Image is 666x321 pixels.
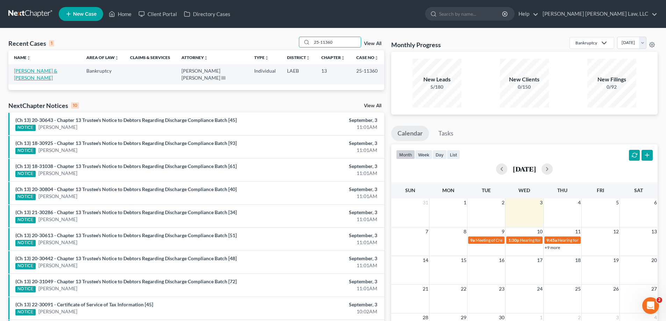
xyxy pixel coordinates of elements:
[15,278,237,284] a: (Ch 13) 20-31049 - Chapter 13 Trustee's Notice to Debtors Regarding Discharge Compliance Batch [72]
[501,198,505,207] span: 2
[15,117,237,123] a: (Ch 13) 20-30643 - Chapter 13 Trustee's Notice to Debtors Regarding Discharge Compliance Batch [45]
[38,216,77,223] a: [PERSON_NAME]
[261,216,377,223] div: 11:01AM
[405,187,415,193] span: Sun
[557,187,567,193] span: Thu
[460,256,467,264] span: 15
[261,255,377,262] div: September, 3
[498,285,505,293] span: 23
[518,187,530,193] span: Wed
[500,83,549,90] div: 0/150
[15,217,36,223] div: NOTICE
[536,227,543,236] span: 10
[558,238,649,243] span: Hearing for [PERSON_NAME] & [PERSON_NAME]
[181,55,208,60] a: Attorneyunfold_more
[15,286,36,292] div: NOTICE
[73,12,96,17] span: New Case
[81,64,124,84] td: Bankruptcy
[470,238,475,243] span: 9a
[249,64,281,84] td: Individual
[261,163,377,170] div: September, 3
[261,232,377,239] div: September, 3
[8,101,79,110] div: NextChapter Notices
[15,186,237,192] a: (Ch 13) 20-30804 - Chapter 13 Trustee's Notice to Debtors Regarding Discharge Compliance Batch [40]
[651,227,658,236] span: 13
[539,8,657,20] a: [PERSON_NAME] [PERSON_NAME] Law, LLC
[634,187,643,193] span: Sat
[651,285,658,293] span: 27
[49,40,54,46] div: 1
[105,8,135,20] a: Home
[536,285,543,293] span: 24
[15,263,36,269] div: NOTICE
[261,124,377,131] div: 11:01AM
[653,198,658,207] span: 6
[545,245,560,250] a: +9 more
[261,308,377,315] div: 10:02AM
[587,83,636,90] div: 0/92
[261,239,377,246] div: 11:01AM
[261,278,377,285] div: September, 3
[515,8,538,20] a: Help
[27,56,31,60] i: unfold_more
[475,238,553,243] span: Meeting of Creditors for [PERSON_NAME]
[261,147,377,154] div: 11:01AM
[425,227,429,236] span: 7
[71,102,79,109] div: 10
[482,187,491,193] span: Tue
[413,83,461,90] div: 5/180
[261,262,377,269] div: 11:01AM
[422,285,429,293] span: 21
[432,150,447,159] button: day
[115,56,119,60] i: unfold_more
[15,309,36,315] div: NOTICE
[15,163,237,169] a: (Ch 13) 18-31038 - Chapter 13 Trustee's Notice to Debtors Regarding Discharge Compliance Batch [61]
[574,227,581,236] span: 11
[38,239,77,246] a: [PERSON_NAME]
[86,55,119,60] a: Area of Lawunfold_more
[261,170,377,177] div: 11:01AM
[38,147,77,154] a: [PERSON_NAME]
[413,75,461,83] div: New Leads
[8,39,54,48] div: Recent Cases
[15,140,237,146] a: (Ch 13) 18-30925 - Chapter 13 Trustee's Notice to Debtors Regarding Discharge Compliance Batch [93]
[15,209,237,215] a: (Ch 13) 21-30286 - Chapter 13 Trustee's Notice to Debtors Regarding Discharge Compliance Batch [34]
[642,297,659,314] iframe: Intercom live chat
[351,64,384,84] td: 25-11360
[613,256,620,264] span: 19
[15,148,36,154] div: NOTICE
[432,126,460,141] a: Tasks
[501,227,505,236] span: 9
[463,227,467,236] span: 8
[15,301,153,307] a: (Ch 13) 22-30091 - Certificate of Service of Tax Information [45]
[364,41,381,46] a: View All
[597,187,604,193] span: Fri
[415,150,432,159] button: week
[124,50,176,64] th: Claims & Services
[38,124,77,131] a: [PERSON_NAME]
[135,8,180,20] a: Client Portal
[312,37,361,47] input: Search by name...
[447,150,460,159] button: list
[321,55,345,60] a: Chapterunfold_more
[587,75,636,83] div: New Filings
[261,193,377,200] div: 11:01AM
[15,171,36,177] div: NOTICE
[396,150,415,159] button: month
[14,55,31,60] a: Nameunfold_more
[38,193,77,200] a: [PERSON_NAME]
[498,256,505,264] span: 16
[508,238,519,243] span: 1:30p
[306,56,310,60] i: unfold_more
[265,56,269,60] i: unfold_more
[613,285,620,293] span: 26
[287,55,310,60] a: Districtunfold_more
[575,40,597,46] div: Bankruptcy
[442,187,454,193] span: Mon
[38,308,77,315] a: [PERSON_NAME]
[391,126,429,141] a: Calendar
[520,238,574,243] span: Hearing for [PERSON_NAME]
[374,56,379,60] i: unfold_more
[180,8,234,20] a: Directory Cases
[281,64,316,84] td: LAEB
